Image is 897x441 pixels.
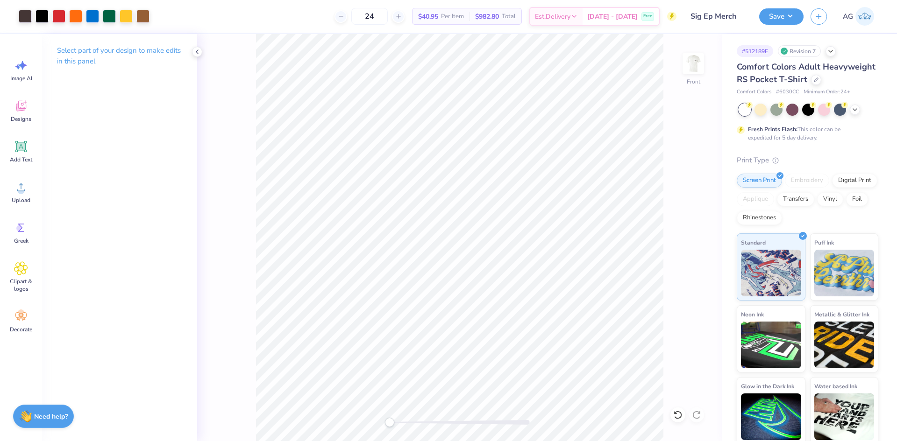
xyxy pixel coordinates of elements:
[785,174,829,188] div: Embroidery
[741,322,801,368] img: Neon Ink
[10,326,32,333] span: Decorate
[10,156,32,163] span: Add Text
[683,7,752,26] input: Untitled Design
[351,8,388,25] input: – –
[57,45,182,67] p: Select part of your design to make edits in this panel
[776,88,799,96] span: # 6030CC
[10,75,32,82] span: Image AI
[737,88,771,96] span: Comfort Colors
[741,393,801,440] img: Glow in the Dark Ink
[12,196,30,204] span: Upload
[843,11,853,22] span: AG
[748,125,863,142] div: This color can be expedited for 5 day delivery.
[839,7,878,26] a: AG
[814,381,857,391] span: Water based Ink
[832,174,877,188] div: Digital Print
[814,250,875,296] img: Puff Ink
[814,393,875,440] img: Water based Ink
[804,88,850,96] span: Minimum Order: 24 +
[741,250,801,296] img: Standard
[814,322,875,368] img: Metallic & Glitter Ink
[817,192,843,206] div: Vinyl
[737,155,878,166] div: Print Type
[759,8,804,25] button: Save
[741,309,764,319] span: Neon Ink
[643,13,652,20] span: Free
[687,77,700,86] div: Front
[737,174,782,188] div: Screen Print
[814,309,869,319] span: Metallic & Glitter Ink
[737,211,782,225] div: Rhinestones
[741,238,766,247] span: Standard
[418,12,438,21] span: $40.95
[748,126,797,133] strong: Fresh Prints Flash:
[14,237,28,245] span: Greek
[737,45,773,57] div: # 512189E
[34,412,68,421] strong: Need help?
[587,12,638,21] span: [DATE] - [DATE]
[11,115,31,123] span: Designs
[385,418,394,427] div: Accessibility label
[737,192,774,206] div: Applique
[535,12,570,21] span: Est. Delivery
[502,12,516,21] span: Total
[475,12,499,21] span: $982.80
[441,12,464,21] span: Per Item
[741,381,794,391] span: Glow in the Dark Ink
[777,192,814,206] div: Transfers
[6,278,36,293] span: Clipart & logos
[778,45,821,57] div: Revision 7
[737,61,876,85] span: Comfort Colors Adult Heavyweight RS Pocket T-Shirt
[814,238,834,247] span: Puff Ink
[846,192,868,206] div: Foil
[684,54,703,73] img: Front
[855,7,874,26] img: Aljosh Eyron Garcia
